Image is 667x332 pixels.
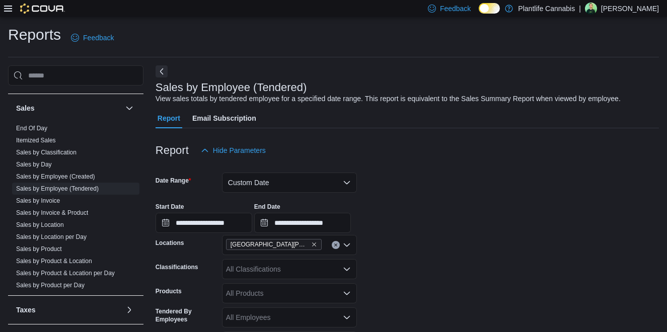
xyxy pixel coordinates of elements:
[479,3,500,14] input: Dark Mode
[16,136,56,144] span: Itemized Sales
[8,25,61,45] h1: Reports
[16,137,56,144] a: Itemized Sales
[16,282,85,289] a: Sales by Product per Day
[343,313,351,321] button: Open list of options
[254,213,351,233] input: Press the down key to open a popover containing a calendar.
[601,3,659,15] p: [PERSON_NAME]
[579,3,581,15] p: |
[16,149,77,156] a: Sales by Classification
[16,125,47,132] a: End Of Day
[311,241,317,247] button: Remove St. Albert - Erin Ridge from selection in this group
[16,245,62,253] span: Sales by Product
[156,81,307,94] h3: Sales by Employee (Tendered)
[332,241,340,249] button: Clear input
[518,3,575,15] p: Plantlife Cannabis
[20,4,65,14] img: Cova
[123,304,135,316] button: Taxes
[156,144,189,156] h3: Report
[343,241,351,249] button: Open list of options
[16,305,36,315] h3: Taxes
[16,160,52,169] span: Sales by Day
[16,233,87,241] span: Sales by Location per Day
[343,265,351,273] button: Open list of options
[231,239,309,250] span: [GEOGRAPHIC_DATA][PERSON_NAME]
[16,197,60,204] a: Sales by Invoice
[197,140,270,160] button: Hide Parameters
[16,161,52,168] a: Sales by Day
[16,173,95,181] span: Sales by Employee (Created)
[192,108,256,128] span: Email Subscription
[8,122,143,295] div: Sales
[156,287,182,295] label: Products
[213,145,266,155] span: Hide Parameters
[156,203,184,211] label: Start Date
[16,124,47,132] span: End Of Day
[156,177,191,185] label: Date Range
[16,221,64,228] a: Sales by Location
[156,213,252,233] input: Press the down key to open a popover containing a calendar.
[123,102,135,114] button: Sales
[226,239,322,250] span: St. Albert - Erin Ridge
[585,3,597,15] div: Brad Christensen
[67,28,118,48] a: Feedback
[16,185,99,192] a: Sales by Employee (Tendered)
[83,33,114,43] span: Feedback
[16,281,85,289] span: Sales by Product per Day
[254,203,280,211] label: End Date
[16,103,35,113] h3: Sales
[16,270,115,277] a: Sales by Product & Location per Day
[156,94,621,104] div: View sales totals by tendered employee for a specified date range. This report is equivalent to t...
[16,257,92,265] span: Sales by Product & Location
[156,263,198,271] label: Classifications
[343,289,351,297] button: Open list of options
[16,305,121,315] button: Taxes
[156,65,168,77] button: Next
[156,239,184,247] label: Locations
[16,103,121,113] button: Sales
[16,209,88,216] a: Sales by Invoice & Product
[440,4,471,14] span: Feedback
[16,269,115,277] span: Sales by Product & Location per Day
[16,258,92,265] a: Sales by Product & Location
[222,173,357,193] button: Custom Date
[16,221,64,229] span: Sales by Location
[16,197,60,205] span: Sales by Invoice
[16,245,62,253] a: Sales by Product
[16,148,77,156] span: Sales by Classification
[156,307,218,323] label: Tendered By Employees
[158,108,180,128] span: Report
[16,173,95,180] a: Sales by Employee (Created)
[16,185,99,193] span: Sales by Employee (Tendered)
[16,233,87,240] a: Sales by Location per Day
